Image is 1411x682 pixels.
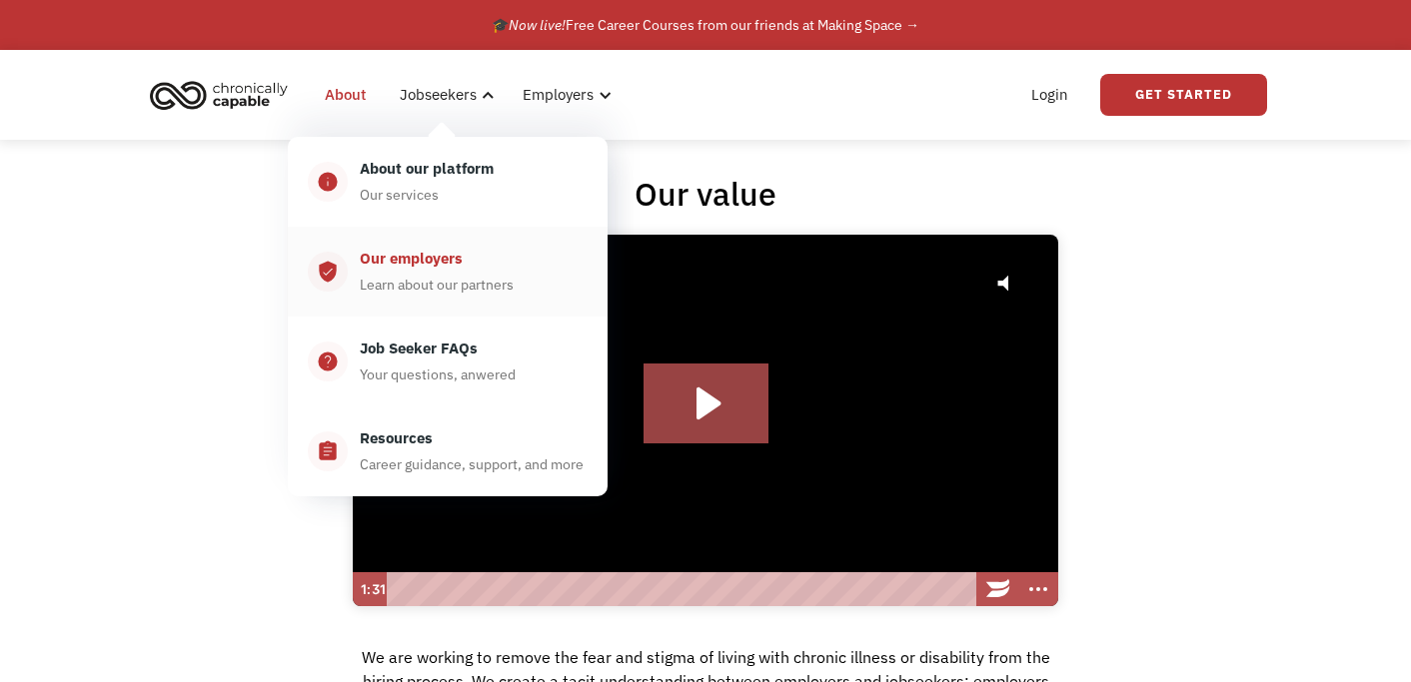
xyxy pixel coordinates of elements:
[978,572,1018,606] a: Wistia Logo -- Learn More
[360,247,463,271] div: Our employers
[360,183,439,207] div: Our services
[1100,74,1267,116] a: Get Started
[523,83,594,107] div: Employers
[511,63,618,127] div: Employers
[288,406,608,496] a: assignmentResourcesCareer guidance, support, and more
[317,170,339,194] div: info
[981,255,1038,312] button: Click for sound
[288,227,608,317] a: verified_userOur employersLearn about our partners
[635,174,776,214] h1: Our value
[288,317,608,406] a: help_centerJob Seeker FAQsYour questions, anwered
[360,362,516,386] div: Your questions, anwered
[492,13,919,37] div: 🎓 Free Career Courses from our friends at Making Space →
[509,16,566,34] em: Now live!
[317,260,339,284] div: verified_user
[644,363,768,443] button: Play Video: Hire with Chronically Capable
[360,426,433,450] div: Resources
[397,572,968,606] div: Playbar
[360,157,494,181] div: About our platform
[400,83,477,107] div: Jobseekers
[144,73,303,117] a: home
[360,273,514,297] div: Learn about our partners
[388,63,501,127] div: Jobseekers
[1018,572,1058,606] button: Show more buttons
[360,452,584,476] div: Career guidance, support, and more
[360,337,478,360] div: Job Seeker FAQs
[317,439,339,463] div: assignment
[288,137,608,227] a: infoAbout our platformOur services
[317,349,339,373] div: help_center
[144,73,294,117] img: Chronically Capable logo
[1019,63,1080,127] a: Login
[313,63,378,127] a: About
[288,127,608,496] nav: Jobseekers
